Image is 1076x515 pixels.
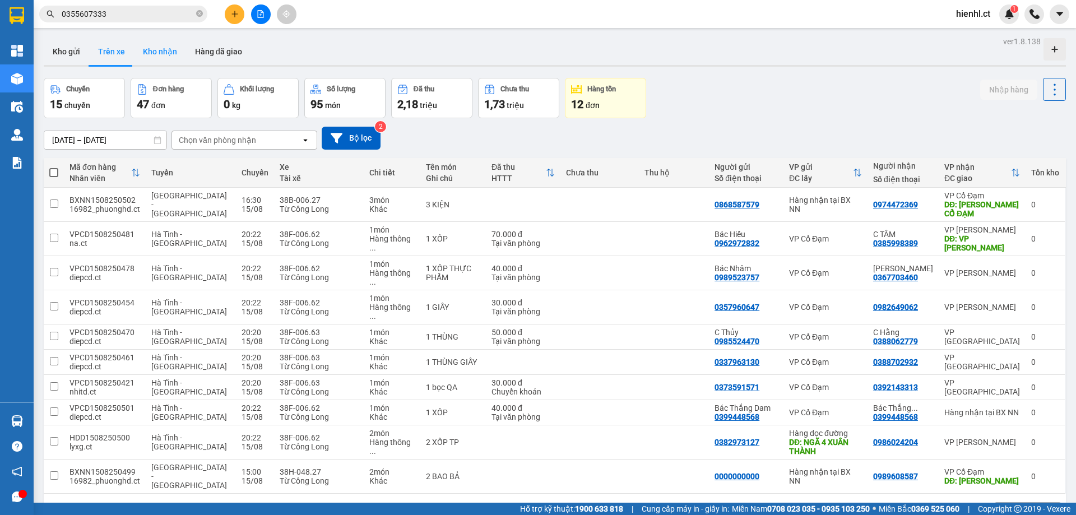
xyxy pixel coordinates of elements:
[277,4,296,24] button: aim
[767,504,870,513] strong: 0708 023 035 - 0935 103 250
[391,78,472,118] button: Đã thu2,18 triệu
[69,362,140,371] div: diepcd.ct
[304,78,386,118] button: Số lượng95món
[571,98,583,111] span: 12
[715,273,759,282] div: 0989523757
[715,337,759,346] div: 0985524470
[310,98,323,111] span: 95
[280,307,358,316] div: Từ Công Long
[426,358,480,366] div: 1 THÙNG GIẤY
[369,328,415,337] div: 1 món
[873,303,918,312] div: 0982649062
[944,225,1020,234] div: VP [PERSON_NAME]
[131,78,212,118] button: Đơn hàng47đơn
[426,200,480,209] div: 3 KIỆN
[520,503,623,515] span: Hỗ trợ kỹ thuật:
[369,277,376,286] span: ...
[64,158,146,188] th: Toggle SortBy
[69,264,140,273] div: VPCD1508250478
[280,433,358,442] div: 38F-006.62
[280,174,358,183] div: Tài xế
[151,230,227,248] span: Hà Tĩnh - [GEOGRAPHIC_DATA]
[414,85,434,93] div: Đã thu
[789,438,862,456] div: DĐ: NGÃ 4 XUÂN THÀNH
[789,163,853,171] div: VP gửi
[873,507,876,511] span: ⚪️
[369,387,415,396] div: Khác
[232,101,240,110] span: kg
[1055,9,1065,19] span: caret-down
[280,273,358,282] div: Từ Công Long
[397,98,418,111] span: 2,18
[789,174,853,183] div: ĐC lấy
[478,78,559,118] button: Chưa thu1,73 triệu
[11,157,23,169] img: solution-icon
[69,387,140,396] div: nhitd.ct
[11,73,23,85] img: warehouse-icon
[69,476,140,485] div: 16982_phuonghd.ct
[944,268,1020,277] div: VP [PERSON_NAME]
[491,328,555,337] div: 50.000 đ
[369,205,415,214] div: Khác
[369,447,376,456] span: ...
[322,127,381,150] button: Bộ lọc
[137,98,149,111] span: 47
[715,328,778,337] div: C Thủy
[1031,358,1059,366] div: 0
[944,438,1020,447] div: VP [PERSON_NAME]
[282,10,290,18] span: aim
[69,378,140,387] div: VPCD1508250421
[69,353,140,362] div: VPCD1508250461
[565,78,646,118] button: Hàng tồn12đơn
[426,472,480,481] div: 2 BAO BẢ
[369,438,415,456] div: Hàng thông thường
[491,378,555,387] div: 30.000 đ
[426,408,480,417] div: 1 XỐP
[873,200,918,209] div: 0974472369
[789,332,862,341] div: VP Cổ Đạm
[151,264,227,282] span: Hà Tĩnh - [GEOGRAPHIC_DATA]
[491,337,555,346] div: Tại văn phòng
[873,328,933,337] div: C Hằng
[151,353,227,371] span: Hà Tĩnh - [GEOGRAPHIC_DATA]
[369,467,415,476] div: 2 món
[586,101,600,110] span: đơn
[715,200,759,209] div: 0868587579
[944,174,1011,183] div: ĐC giao
[369,168,415,177] div: Chi tiết
[257,10,265,18] span: file-add
[280,442,358,451] div: Từ Công Long
[280,476,358,485] div: Từ Công Long
[242,467,268,476] div: 15:00
[10,7,24,24] img: logo-vxr
[369,196,415,205] div: 3 món
[715,303,759,312] div: 0357960647
[196,9,203,20] span: close-circle
[491,163,546,171] div: Đã thu
[632,503,633,515] span: |
[491,264,555,273] div: 40.000 đ
[280,298,358,307] div: 38F-006.62
[644,168,703,177] div: Thu hộ
[944,328,1020,346] div: VP [GEOGRAPHIC_DATA]
[1010,5,1018,13] sup: 1
[484,98,505,111] span: 1,73
[369,225,415,234] div: 1 món
[280,337,358,346] div: Từ Công Long
[426,438,480,447] div: 2 XỐP TP
[153,85,184,93] div: Đơn hàng
[64,101,90,110] span: chuyến
[873,472,918,481] div: 0989608587
[280,239,358,248] div: Từ Công Long
[426,174,480,183] div: Ghi chú
[134,38,186,65] button: Kho nhận
[69,433,140,442] div: HDD1508250500
[50,98,62,111] span: 15
[280,353,358,362] div: 38F-006.63
[1014,505,1022,513] span: copyright
[242,476,268,485] div: 15/08
[69,196,140,205] div: BXNN1508250502
[944,476,1020,485] div: DĐ: XUÂN HOA
[69,273,140,282] div: diepcd.ct
[789,268,862,277] div: VP Cổ Đạm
